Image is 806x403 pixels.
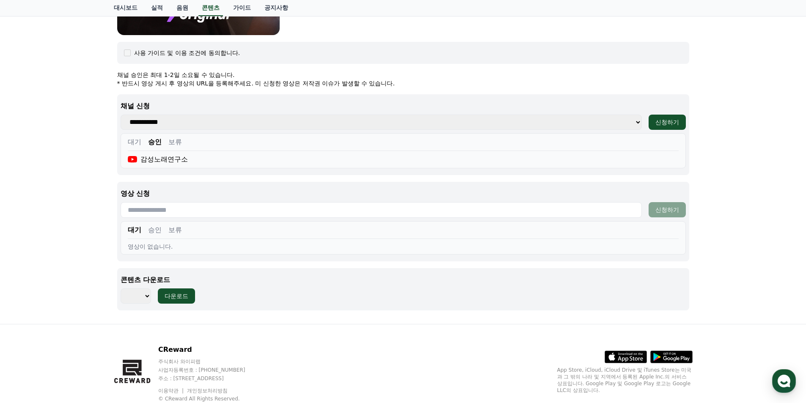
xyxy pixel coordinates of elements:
button: 신청하기 [649,115,686,130]
span: 홈 [27,281,32,288]
span: 대화 [77,281,88,288]
a: 홈 [3,268,56,289]
div: 신청하기 [655,118,679,126]
p: 콘텐츠 다운로드 [121,275,686,285]
p: 채널 승인은 최대 1-2일 소요될 수 있습니다. [117,71,689,79]
a: 대화 [56,268,109,289]
span: 설정 [131,281,141,288]
a: 설정 [109,268,162,289]
div: 사용 가이드 및 이용 조건에 동의합니다. [134,49,240,57]
p: 주소 : [STREET_ADDRESS] [158,375,261,382]
p: App Store, iCloud, iCloud Drive 및 iTunes Store는 미국과 그 밖의 나라 및 지역에서 등록된 Apple Inc.의 서비스 상표입니다. Goo... [557,367,693,394]
button: 보류 [168,137,182,147]
p: 주식회사 와이피랩 [158,358,261,365]
p: 채널 신청 [121,101,686,111]
button: 승인 [148,225,162,235]
div: 다운로드 [165,292,188,300]
button: 신청하기 [649,202,686,217]
div: 감성노래연구소 [128,154,188,164]
p: * 반드시 영상 게시 후 영상의 URL을 등록해주세요. 미 신청한 영상은 저작권 이슈가 발생할 수 있습니다. [117,79,689,88]
button: 승인 [148,137,162,147]
button: 대기 [128,137,141,147]
a: 이용약관 [158,388,185,394]
button: 보류 [168,225,182,235]
button: 다운로드 [158,288,195,304]
p: CReward [158,345,261,355]
p: 사업자등록번호 : [PHONE_NUMBER] [158,367,261,373]
div: 신청하기 [655,206,679,214]
p: © CReward All Rights Reserved. [158,395,261,402]
button: 대기 [128,225,141,235]
a: 개인정보처리방침 [187,388,228,394]
div: 영상이 없습니다. [128,242,679,251]
p: 영상 신청 [121,189,686,199]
